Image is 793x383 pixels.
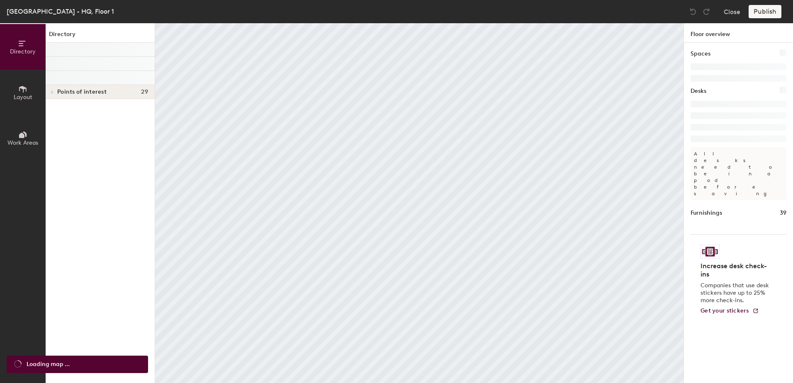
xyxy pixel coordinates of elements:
[691,208,722,218] h1: Furnishings
[701,245,720,259] img: Sticker logo
[46,30,155,43] h1: Directory
[10,48,36,55] span: Directory
[14,94,32,101] span: Layout
[691,87,706,96] h1: Desks
[701,308,759,315] a: Get your stickers
[7,6,114,17] div: [GEOGRAPHIC_DATA] - HQ, Floor 1
[691,147,786,200] p: All desks need to be in a pod before saving
[724,5,740,18] button: Close
[141,89,148,95] span: 29
[684,23,793,43] h1: Floor overview
[57,89,107,95] span: Points of interest
[691,49,710,58] h1: Spaces
[701,307,749,314] span: Get your stickers
[155,23,684,383] canvas: Map
[780,208,786,218] h1: 39
[689,7,697,16] img: Undo
[701,282,771,304] p: Companies that use desk stickers have up to 25% more check-ins.
[7,139,38,146] span: Work Areas
[702,7,710,16] img: Redo
[27,360,70,369] span: Loading map ...
[701,262,771,279] h4: Increase desk check-ins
